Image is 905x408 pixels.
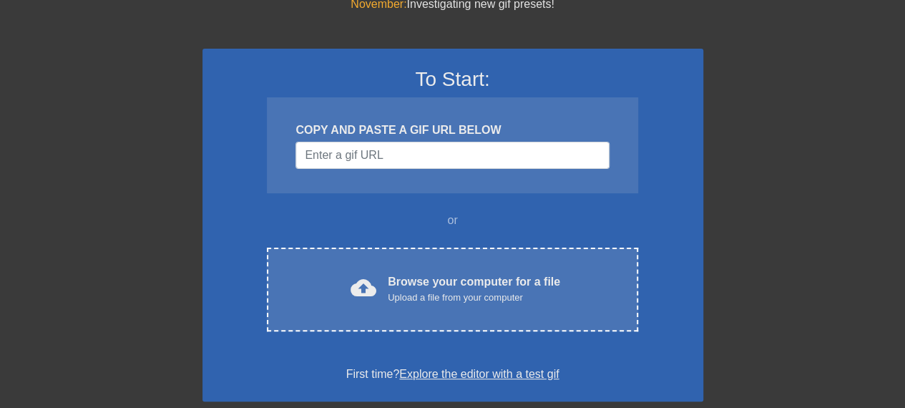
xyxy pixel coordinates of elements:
div: or [240,212,666,229]
a: Explore the editor with a test gif [399,368,559,380]
span: cloud_upload [351,275,376,301]
input: Username [295,142,609,169]
div: COPY AND PASTE A GIF URL BELOW [295,122,609,139]
div: Upload a file from your computer [388,291,560,305]
h3: To Start: [221,67,685,92]
div: First time? [221,366,685,383]
div: Browse your computer for a file [388,273,560,305]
